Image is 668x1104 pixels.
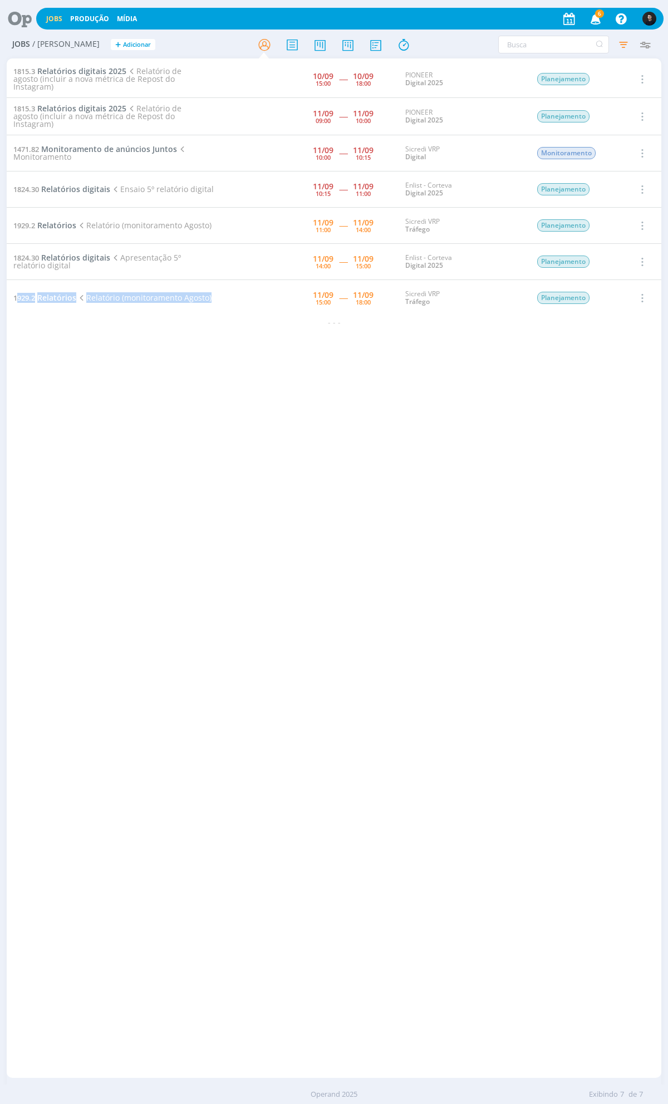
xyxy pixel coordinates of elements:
button: Jobs [43,14,66,23]
span: Relatórios [37,292,76,303]
div: 14:00 [316,263,331,269]
div: 18:00 [356,80,371,86]
button: Produção [67,14,112,23]
span: Jobs [12,40,30,49]
img: C [642,12,656,26]
div: Enlist - Corteva [405,254,520,270]
span: Relatório (monitoramento Agosto) [76,292,212,303]
span: / [PERSON_NAME] [32,40,100,49]
span: ----- [339,292,347,303]
div: 14:00 [356,227,371,233]
span: Relatórios digitais 2025 [37,103,126,114]
span: Relatório de agosto (incluir a nova métrica de Repost do Instagram) [13,66,181,92]
div: Sicredi VRP [405,145,520,161]
span: Relatórios digitais [41,184,110,194]
div: 11/09 [353,146,374,154]
span: + [115,39,121,51]
div: 11/09 [353,255,374,263]
a: Mídia [117,14,137,23]
input: Busca [498,36,609,53]
a: 1815.3Relatórios digitais 2025 [13,103,126,114]
div: 15:00 [316,80,331,86]
span: 1824.30 [13,184,39,194]
div: 18:00 [356,299,371,305]
a: Digital 2025 [405,261,443,270]
span: Planejamento [537,292,590,304]
span: 1815.3 [13,104,35,114]
span: Planejamento [537,110,590,122]
button: Mídia [114,14,140,23]
span: ----- [339,73,347,84]
span: 1929.2 [13,220,35,230]
span: ----- [339,111,347,121]
a: Digital 2025 [405,115,443,125]
div: 10:15 [356,154,371,160]
div: Sicredi VRP [405,218,520,234]
a: Produção [70,14,109,23]
span: Planejamento [537,73,590,85]
div: 11/09 [313,219,333,227]
a: 1471.82Monitoramento de anúncios Juntos [13,144,177,154]
span: Monitoramento [537,147,596,159]
div: 11/09 [313,146,333,154]
div: 11/09 [313,110,333,117]
div: 15:00 [316,299,331,305]
div: 10/09 [313,72,333,80]
button: +Adicionar [111,39,155,51]
span: Monitoramento de anúncios Juntos [41,144,177,154]
div: 11/09 [313,291,333,299]
span: 1824.30 [13,253,39,263]
a: 1929.2Relatórios [13,292,76,303]
a: Digital [405,152,426,161]
div: 11/09 [353,110,374,117]
div: Sicredi VRP [405,290,520,306]
a: 1824.30Relatórios digitais [13,252,110,263]
span: Relatório (monitoramento Agosto) [76,220,212,230]
div: Enlist - Corteva [405,181,520,198]
span: Relatórios digitais [41,252,110,263]
div: 15:00 [356,263,371,269]
div: 10:00 [316,154,331,160]
span: 6 [595,9,604,18]
div: 11/09 [353,183,374,190]
div: 11/09 [353,291,374,299]
div: - - - [7,316,661,328]
span: 7 [639,1089,643,1100]
span: 1815.3 [13,66,35,76]
span: Ensaio 5º relatório digital [110,184,214,194]
span: de [628,1089,637,1100]
div: 10:15 [316,190,331,197]
span: Relatórios [37,220,76,230]
a: Digital 2025 [405,188,443,198]
span: ----- [339,256,347,267]
a: 1824.30Relatórios digitais [13,184,110,194]
span: Exibindo [589,1089,618,1100]
div: PIONEER [405,71,520,87]
span: ----- [339,220,347,230]
div: 10/09 [353,72,374,80]
span: 7 [620,1089,624,1100]
span: Planejamento [537,183,590,195]
div: 11:00 [316,227,331,233]
div: 11/09 [353,219,374,227]
a: Digital 2025 [405,78,443,87]
span: 1929.2 [13,293,35,303]
a: 1929.2Relatórios [13,220,76,230]
span: Planejamento [537,256,590,268]
span: Monitoramento [13,144,187,162]
button: C [642,9,657,28]
span: Relatório de agosto (incluir a nova métrica de Repost do Instagram) [13,103,181,129]
div: 09:00 [316,117,331,124]
div: 11:00 [356,190,371,197]
span: Adicionar [123,41,151,48]
span: Relatórios digitais 2025 [37,66,126,76]
span: Apresentação 5º relatório digital [13,252,181,271]
span: Planejamento [537,219,590,232]
a: Jobs [46,14,62,23]
div: 11/09 [313,255,333,263]
div: PIONEER [405,109,520,125]
a: 1815.3Relatórios digitais 2025 [13,66,126,76]
span: ----- [339,148,347,158]
span: 1471.82 [13,144,39,154]
div: 10:00 [356,117,371,124]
